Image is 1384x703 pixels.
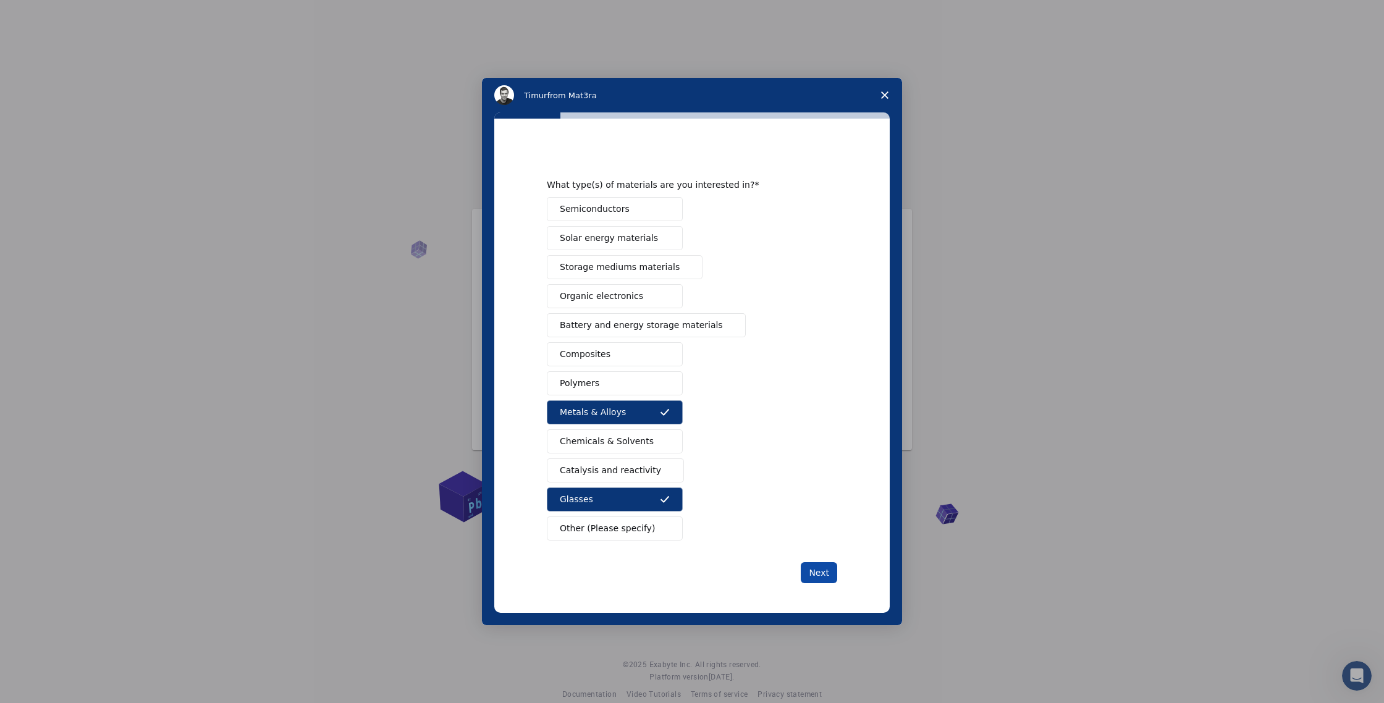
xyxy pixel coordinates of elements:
span: Other (Please specify) [560,522,655,535]
span: Chemicals & Solvents [560,435,654,448]
span: Catalysis and reactivity [560,464,661,477]
span: Metals & Alloys [560,406,626,419]
span: from Mat3ra [547,91,596,100]
span: Support [26,9,70,20]
button: Battery and energy storage materials [547,313,746,337]
button: Polymers [547,371,683,395]
span: Storage mediums materials [560,261,680,274]
span: Composites [560,348,610,361]
span: Organic electronics [560,290,643,303]
button: Chemicals & Solvents [547,429,683,453]
button: Semiconductors [547,197,683,221]
span: Glasses [560,493,593,506]
span: Close survey [867,78,902,112]
button: Composites [547,342,683,366]
span: Polymers [560,377,599,390]
button: Metals & Alloys [547,400,683,424]
button: Storage mediums materials [547,255,703,279]
button: Glasses [547,487,683,511]
button: Next [801,562,837,583]
div: What type(s) of materials are you interested in? [547,179,819,190]
button: Other (Please specify) [547,516,683,541]
span: Battery and energy storage materials [560,319,723,332]
button: Organic electronics [547,284,683,308]
span: Semiconductors [560,203,630,216]
img: Profile image for Timur [494,85,514,105]
span: Timur [524,91,547,100]
button: Solar energy materials [547,226,683,250]
button: Catalysis and reactivity [547,458,684,482]
span: Solar energy materials [560,232,658,245]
